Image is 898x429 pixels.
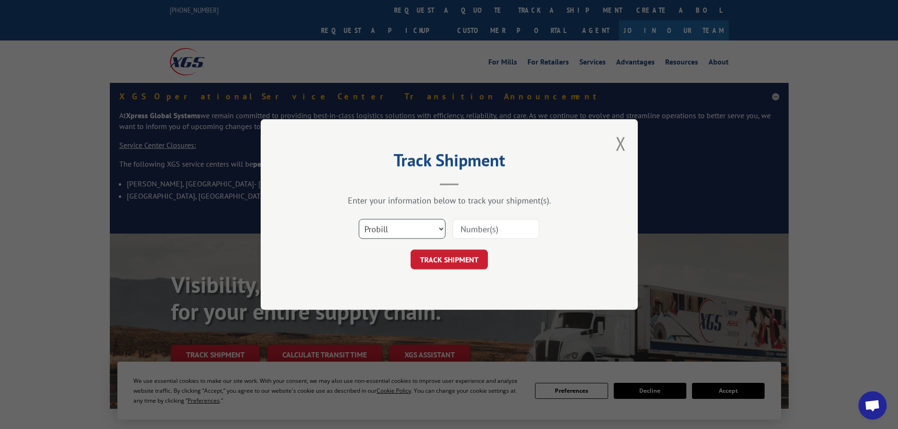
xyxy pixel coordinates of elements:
[453,219,539,239] input: Number(s)
[308,154,591,171] h2: Track Shipment
[308,195,591,206] div: Enter your information below to track your shipment(s).
[858,391,887,420] a: Open chat
[616,131,626,156] button: Close modal
[411,250,488,269] button: TRACK SHIPMENT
